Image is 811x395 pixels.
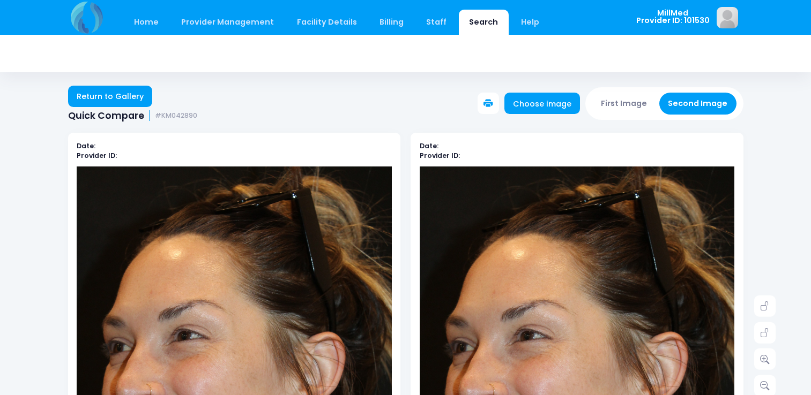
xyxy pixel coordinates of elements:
small: #KM042890 [155,112,197,120]
b: Provider ID: [420,151,460,160]
b: Date: [420,141,438,150]
a: Home [124,10,169,35]
button: Second Image [659,93,736,115]
a: Choose image [504,93,581,114]
b: Date: [77,141,95,150]
a: Search [459,10,509,35]
a: Return to Gallery [68,86,153,107]
button: First Image [592,93,656,115]
img: image [717,7,738,28]
a: Help [510,10,549,35]
span: Quick Compare [68,110,144,121]
a: Staff [416,10,457,35]
a: Facility Details [286,10,367,35]
b: Provider ID: [77,151,117,160]
a: Provider Management [171,10,285,35]
span: MillMed Provider ID: 101530 [636,9,710,25]
a: Billing [369,10,414,35]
